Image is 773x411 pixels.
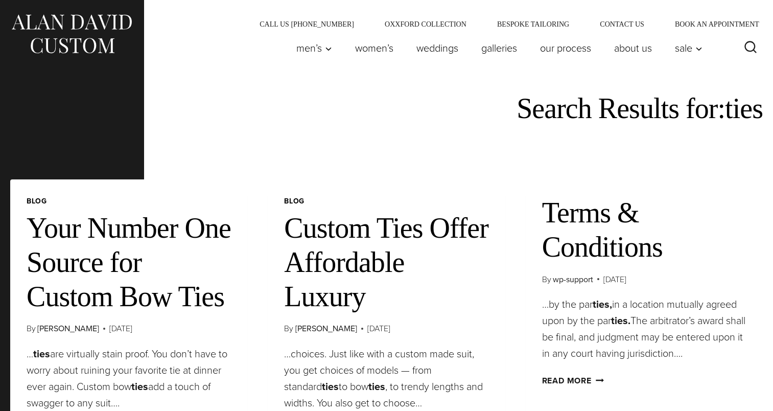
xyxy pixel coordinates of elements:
a: weddings [405,38,470,58]
a: wp-support [553,273,593,285]
time: [DATE] [603,273,626,286]
strong: ties, [593,296,612,312]
span: … are virtually stain proof. You don’t have to worry about ruining your favorite tie at dinner ev... [27,346,227,410]
a: Bespoke Tailoring [482,20,584,28]
span: By [542,273,551,286]
strong: ties [131,379,148,394]
nav: Primary Navigation [285,38,708,58]
strong: ties. [611,313,630,328]
img: Alan David Custom [10,11,133,57]
a: Terms & Conditions [542,197,663,263]
span: Sale [675,43,702,53]
a: Your Number One Source for Custom Bow Ties [27,212,231,312]
strong: ties [368,379,385,394]
a: Oxxford Collection [369,20,482,28]
a: Galleries [470,38,529,58]
a: About Us [603,38,664,58]
a: Call Us [PHONE_NUMBER] [244,20,369,28]
span: ties [725,93,763,124]
a: Custom Ties Offer Affordable Luxury [284,212,488,312]
button: View Search Form [738,36,763,60]
nav: Secondary Navigation [244,20,763,28]
span: By [284,322,293,335]
span: Men’s [296,43,332,53]
h1: Search Results for: [10,92,763,126]
span: …by the par in a location mutually agreed upon by the par The arbitrator’s award shall be final, ... [542,296,745,361]
span: By [27,322,36,335]
a: [PERSON_NAME] [295,323,357,334]
span: …choices. Just like with a custom made suit, you get choices of models — from standard to bow , t... [284,346,483,410]
a: Read More [542,375,604,386]
a: Contact Us [584,20,660,28]
time: [DATE] [367,322,390,335]
a: Our Process [529,38,603,58]
strong: ties [322,379,339,394]
a: [PERSON_NAME] [37,323,99,334]
a: blog [284,196,304,207]
a: Women’s [344,38,405,58]
time: [DATE] [109,322,132,335]
a: blog [27,196,47,207]
a: Book an Appointment [660,20,763,28]
strong: ties [33,346,50,361]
